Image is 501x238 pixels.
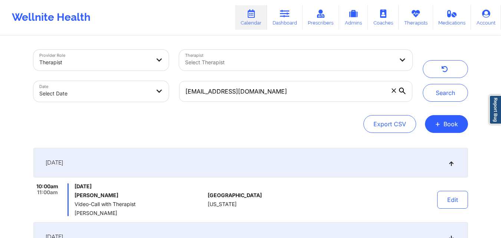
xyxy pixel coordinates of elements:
[489,95,501,124] a: Report Bug
[75,192,205,198] h6: [PERSON_NAME]
[235,5,267,30] a: Calendar
[267,5,303,30] a: Dashboard
[399,5,433,30] a: Therapists
[363,115,416,133] button: Export CSV
[435,122,441,126] span: +
[339,5,368,30] a: Admins
[179,81,412,102] input: Search by patient email
[433,5,471,30] a: Medications
[39,85,151,102] div: Select Date
[303,5,339,30] a: Prescribers
[37,189,58,195] span: 11:00am
[36,183,58,189] span: 10:00am
[208,192,262,198] span: [GEOGRAPHIC_DATA]
[75,201,205,207] span: Video-Call with Therapist
[471,5,501,30] a: Account
[437,191,468,209] button: Edit
[425,115,468,133] button: +Book
[368,5,399,30] a: Coaches
[75,210,205,216] span: [PERSON_NAME]
[423,84,468,102] button: Search
[208,201,237,207] span: [US_STATE]
[75,183,205,189] span: [DATE]
[39,54,151,71] div: Therapist
[46,159,63,166] span: [DATE]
